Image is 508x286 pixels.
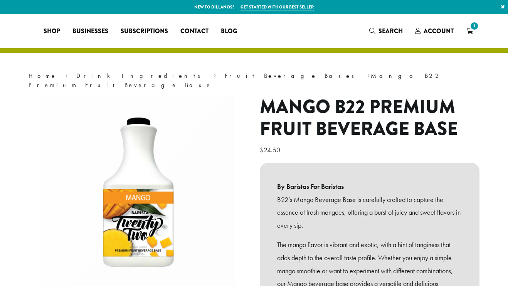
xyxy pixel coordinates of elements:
p: B22’s Mango Beverage Base is carefully crafted to capture the essence of fresh mangoes, offering ... [277,193,462,232]
a: Search [363,25,409,37]
a: Get started with our best seller [241,4,314,10]
span: Subscriptions [121,27,168,36]
span: $ [260,145,264,154]
span: › [367,69,370,81]
a: Home [29,72,57,80]
span: Contact [180,27,209,36]
h1: Mango B22 Premium Fruit Beverage Base [260,96,479,140]
span: Businesses [72,27,108,36]
span: 1 [469,21,479,31]
a: Drink Ingredients [76,72,205,80]
span: › [214,69,216,81]
b: By Baristas For Baristas [277,180,462,193]
a: Fruit Beverage Bases [225,72,359,80]
nav: Breadcrumb [29,71,479,90]
span: Account [424,27,454,35]
a: Shop [37,25,66,37]
bdi: 24.50 [260,145,282,154]
span: Blog [221,27,237,36]
span: Shop [44,27,60,36]
span: › [65,69,68,81]
span: Search [378,27,403,35]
